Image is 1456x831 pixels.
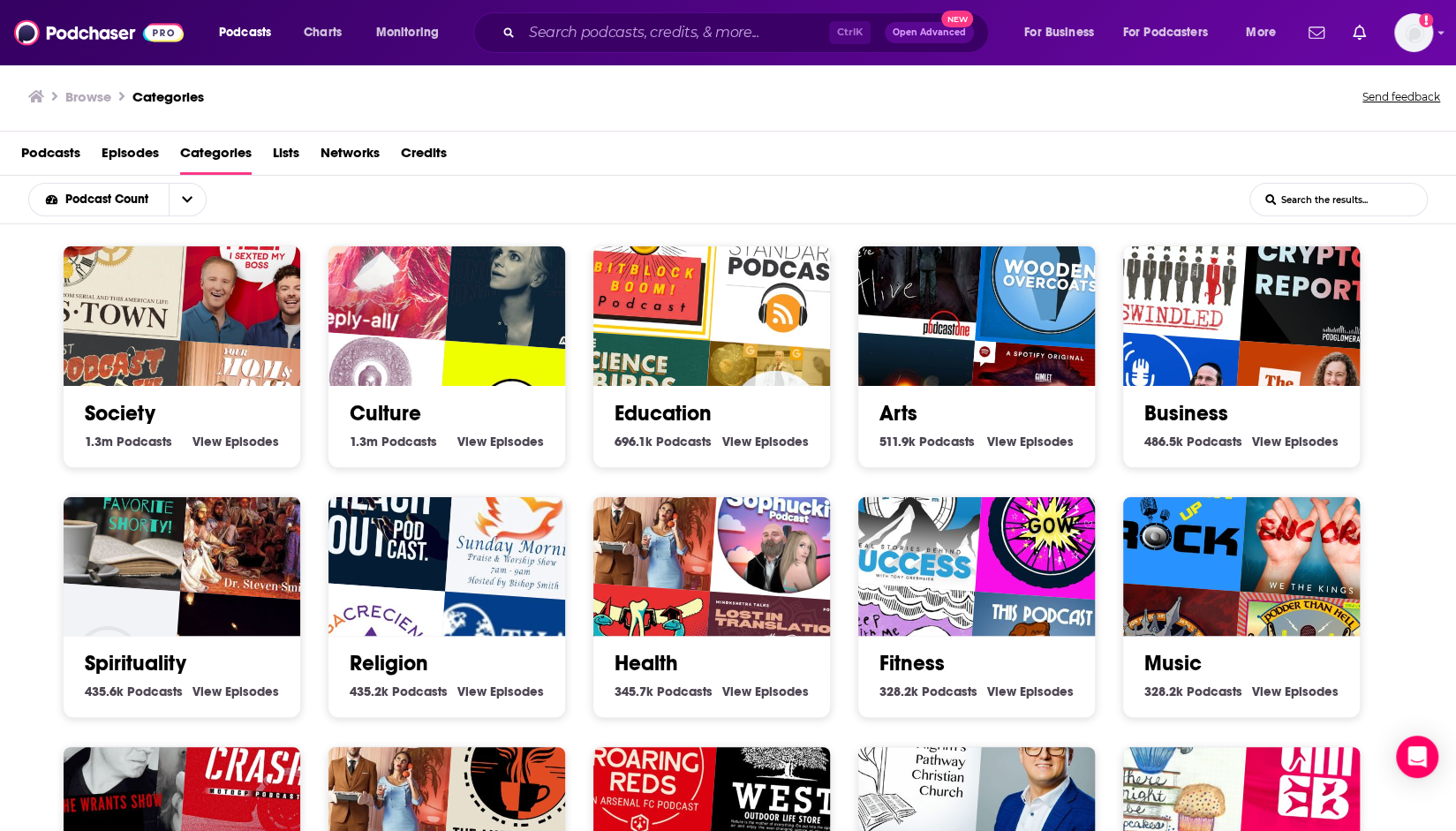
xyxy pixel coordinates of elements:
[350,434,437,449] a: 1.3m Culture Podcasts
[1144,684,1242,699] a: 328.2k Music Podcasts
[987,684,1016,699] span: View
[922,684,977,699] span: Podcasts
[1346,18,1373,48] a: Show notifications dropdown
[879,684,977,699] a: 328.2k Fitness Podcasts
[1098,189,1250,341] div: Swindled
[490,12,1006,53] div: Search podcasts, credits, & more...
[102,139,159,175] a: Episodes
[919,434,975,449] span: Podcasts
[615,400,712,427] a: Education
[457,684,487,699] span: View
[615,684,653,699] span: 345.7k
[457,684,544,699] a: View Religion Episodes
[490,684,544,699] span: Episodes
[192,434,279,449] a: View Society Episodes
[1144,434,1242,449] a: 486.5k Business Podcasts
[1144,400,1228,427] a: Business
[225,684,279,699] span: Episodes
[1301,18,1332,48] a: Show notifications dropdown
[1233,19,1298,47] button: open menu
[207,19,294,47] button: open menu
[1020,684,1074,699] span: Episodes
[879,434,975,449] a: 511.9k Arts Podcasts
[569,189,720,341] img: The BitBlockBoom Bitcoin Podcast
[1396,736,1438,778] div: Open Intercom Messenger
[65,88,111,105] h3: Browse
[569,439,720,591] img: Your Mom & Dad
[1123,20,1208,45] span: For Podcasters
[615,684,713,699] a: 345.7k Health Podcasts
[445,199,597,351] img: Anna Faris Is Unqualified
[321,139,380,175] span: Networks
[273,139,299,175] a: Lists
[1419,13,1433,27] svg: Add a profile image
[392,684,448,699] span: Podcasts
[879,650,945,676] a: Fitness
[401,139,447,175] a: Credits
[21,139,80,175] a: Podcasts
[1112,19,1233,47] button: open menu
[192,684,222,699] span: View
[1252,684,1281,699] span: View
[834,189,985,341] img: We're Alive
[364,19,462,47] button: open menu
[885,22,974,43] button: Open AdvancedNew
[490,434,544,449] span: Episodes
[987,434,1074,449] a: View Arts Episodes
[85,434,113,449] span: 1.3m
[615,650,678,676] a: Health
[975,449,1127,601] div: Girls on wheels
[219,20,271,45] span: Podcasts
[292,19,352,47] a: Charts
[710,449,862,601] img: Sophuckit™ Podcast
[85,684,183,699] a: 435.6k Spirituality Podcasts
[1024,20,1094,45] span: For Business
[39,439,191,591] div: Near death experience shorts by your favorite shorty!
[615,434,653,449] span: 696.1k
[29,193,169,206] button: open menu
[180,139,252,175] a: Categories
[1144,650,1202,676] a: Music
[987,434,1016,449] span: View
[132,88,204,105] a: Categories
[376,20,439,45] span: Monitoring
[457,434,544,449] a: View Culture Episodes
[180,449,332,601] img: Solomon's Porch
[39,189,191,341] img: S-Town
[304,439,456,591] div: Reach Out
[1187,684,1242,699] span: Podcasts
[722,684,809,699] a: View Health Episodes
[722,684,751,699] span: View
[180,199,332,351] img: Help I Sexted My Boss
[1012,19,1116,47] button: open menu
[127,684,183,699] span: Podcasts
[169,184,206,215] button: open menu
[829,21,871,44] span: Ctrl K
[893,28,966,37] span: Open Advanced
[85,684,124,699] span: 435.6k
[304,189,456,341] img: Reply All
[656,434,712,449] span: Podcasts
[1246,20,1276,45] span: More
[710,199,862,351] div: The Bitcoin Standard Podcast
[1285,684,1339,699] span: Episodes
[834,439,985,591] div: The Real Stories Behind Success
[304,20,342,45] span: Charts
[350,650,428,676] a: Religion
[657,684,713,699] span: Podcasts
[1252,434,1281,449] span: View
[975,199,1127,351] img: Wooden Overcoats
[722,434,809,449] a: View Education Episodes
[350,400,421,427] a: Culture
[445,449,597,601] div: Sunday Morning Praise Radio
